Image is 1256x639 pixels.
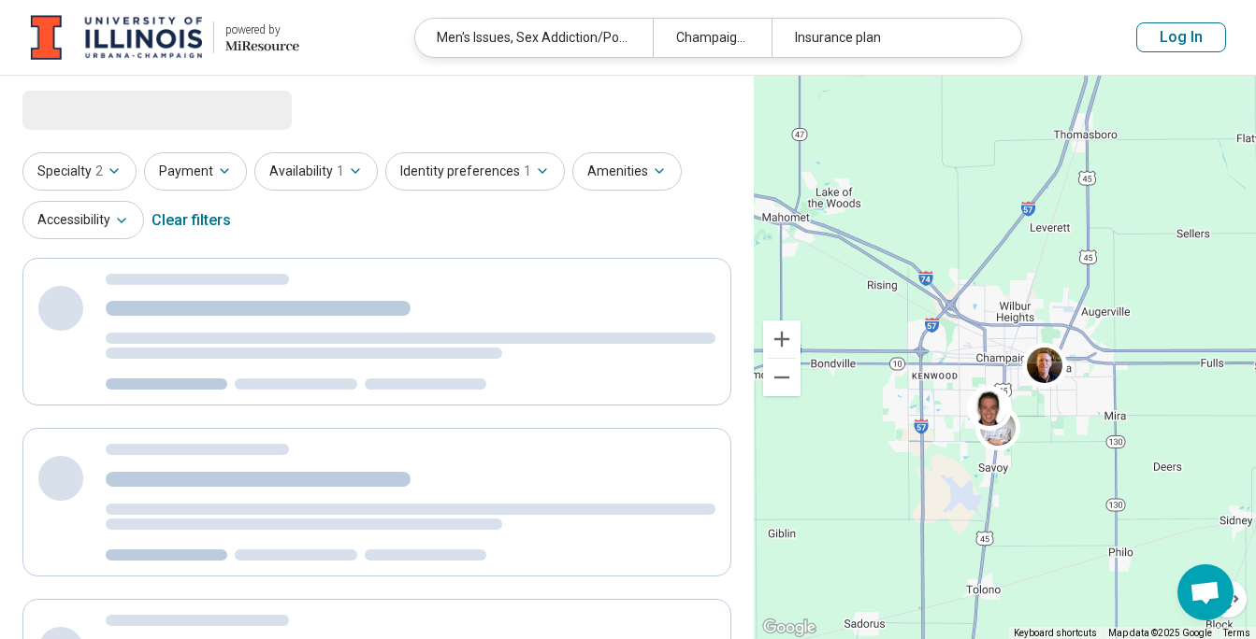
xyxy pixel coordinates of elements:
div: Men's Issues, Sex Addiction/Pornography Concerns [415,19,653,57]
img: University of Illinois at Urbana-Champaign [31,15,202,60]
button: Specialty2 [22,152,137,191]
span: 2 [95,162,103,181]
button: Accessibility [22,201,144,239]
div: Champaign, [GEOGRAPHIC_DATA] [653,19,772,57]
button: Amenities [572,152,682,191]
button: Zoom in [763,320,801,358]
div: Clear filters [152,198,231,243]
span: Loading... [22,91,180,128]
div: Open chat [1177,564,1234,620]
button: Payment [144,152,247,191]
button: Identity preferences1 [385,152,565,191]
button: Availability1 [254,152,378,191]
span: 1 [337,162,344,181]
a: University of Illinois at Urbana-Champaignpowered by [30,15,299,60]
span: Map data ©2025 Google [1108,628,1212,638]
button: Zoom out [763,359,801,396]
a: Terms (opens in new tab) [1223,628,1250,638]
button: Log In [1136,22,1226,52]
div: Insurance plan [772,19,1009,57]
div: powered by [225,21,299,38]
span: 1 [524,162,531,181]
